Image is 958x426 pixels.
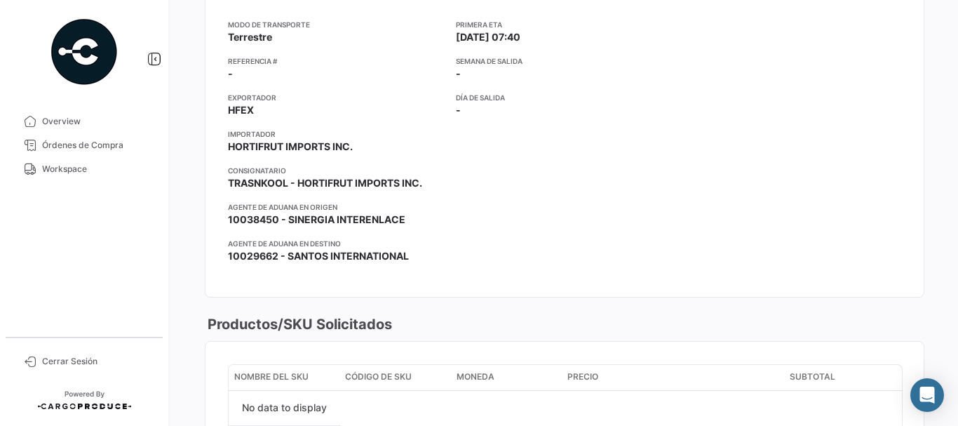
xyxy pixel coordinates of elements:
span: HFEX [228,103,254,117]
span: - [456,67,461,81]
app-card-info-title: Agente de Aduana en Origen [228,201,445,213]
span: Cerrar Sesión [42,355,151,368]
span: Workspace [42,163,151,175]
span: - [228,67,233,81]
span: 10038450 - SINERGIA INTERENLACE [228,213,405,227]
datatable-header-cell: Moneda [451,365,562,390]
div: Abrir Intercom Messenger [910,378,944,412]
span: Moneda [457,371,494,383]
a: Overview [11,109,157,133]
img: powered-by.png [49,17,119,87]
app-card-info-title: Exportador [228,92,445,103]
span: HORTIFRUT IMPORTS INC. [228,140,353,154]
span: Subtotal [790,371,835,383]
a: Workspace [11,157,157,181]
app-card-info-title: Semana de Salida [456,55,673,67]
datatable-header-cell: Nombre del SKU [229,365,339,390]
app-card-info-title: Modo de Transporte [228,19,445,30]
app-card-info-title: Referencia # [228,55,445,67]
app-card-info-title: Importador [228,128,445,140]
span: Nombre del SKU [234,371,309,383]
span: 10029662 - SANTOS INTERNATIONAL [228,249,409,263]
span: [DATE] 07:40 [456,30,520,44]
h3: Productos/SKU Solicitados [205,314,392,334]
span: - [456,103,461,117]
div: No data to display [229,391,340,426]
app-card-info-title: Primera ETA [456,19,673,30]
app-card-info-title: Agente de Aduana en Destino [228,238,445,249]
span: Overview [42,115,151,128]
datatable-header-cell: Código de SKU [339,365,450,390]
app-card-info-title: Día de Salida [456,92,673,103]
span: Órdenes de Compra [42,139,151,152]
app-card-info-title: Consignatario [228,165,445,176]
span: TRASNKOOL - HORTIFRUT IMPORTS INC. [228,176,422,190]
span: Código de SKU [345,371,412,383]
span: Precio [567,371,598,383]
a: Órdenes de Compra [11,133,157,157]
span: Terrestre [228,30,272,44]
